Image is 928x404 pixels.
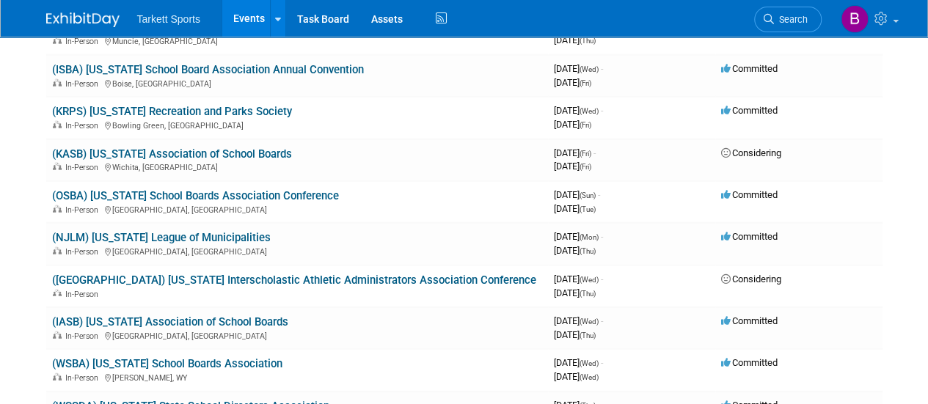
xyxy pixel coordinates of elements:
[841,5,869,33] img: Blake Centers
[53,373,62,381] img: In-Person Event
[137,13,200,25] span: Tarkett Sports
[721,189,778,200] span: Committed
[774,14,808,25] span: Search
[580,331,596,339] span: (Thu)
[52,357,282,370] a: (WSBA) [US_STATE] School Boards Association
[554,105,603,116] span: [DATE]
[554,147,596,158] span: [DATE]
[593,147,596,158] span: -
[52,147,292,161] a: (KASB) [US_STATE] Association of School Boards
[601,63,603,74] span: -
[52,245,542,257] div: [GEOGRAPHIC_DATA], [GEOGRAPHIC_DATA]
[554,357,603,368] span: [DATE]
[53,331,62,339] img: In-Person Event
[580,107,599,115] span: (Wed)
[580,290,596,298] span: (Thu)
[52,77,542,89] div: Boise, [GEOGRAPHIC_DATA]
[65,373,103,383] span: In-Person
[554,119,591,130] span: [DATE]
[52,189,339,202] a: (OSBA) [US_STATE] School Boards Association Conference
[580,37,596,45] span: (Thu)
[721,105,778,116] span: Committed
[721,357,778,368] span: Committed
[65,37,103,46] span: In-Person
[53,79,62,87] img: In-Person Event
[721,147,781,158] span: Considering
[601,315,603,326] span: -
[601,273,603,284] span: -
[52,203,542,215] div: [GEOGRAPHIC_DATA], [GEOGRAPHIC_DATA]
[721,315,778,326] span: Committed
[554,34,596,45] span: [DATE]
[580,359,599,367] span: (Wed)
[601,231,603,242] span: -
[580,247,596,255] span: (Thu)
[580,65,599,73] span: (Wed)
[554,273,603,284] span: [DATE]
[52,273,536,287] a: ([GEOGRAPHIC_DATA]) [US_STATE] Interscholastic Athletic Administrators Association Conference
[52,371,542,383] div: [PERSON_NAME], WY
[52,105,292,118] a: (KRPS) [US_STATE] Recreation and Parks Society
[53,247,62,254] img: In-Person Event
[52,63,364,76] a: (ISBA) [US_STATE] School Board Association Annual Convention
[554,77,591,88] span: [DATE]
[554,371,599,382] span: [DATE]
[53,121,62,128] img: In-Person Event
[65,121,103,131] span: In-Person
[52,119,542,131] div: Bowling Green, [GEOGRAPHIC_DATA]
[554,315,603,326] span: [DATE]
[554,189,600,200] span: [DATE]
[52,329,542,341] div: [GEOGRAPHIC_DATA], [GEOGRAPHIC_DATA]
[554,203,596,214] span: [DATE]
[580,317,599,326] span: (Wed)
[601,357,603,368] span: -
[554,329,596,340] span: [DATE]
[52,161,542,172] div: Wichita, [GEOGRAPHIC_DATA]
[65,163,103,172] span: In-Person
[580,163,591,171] span: (Fri)
[53,37,62,44] img: In-Person Event
[580,79,591,87] span: (Fri)
[721,273,781,284] span: Considering
[65,205,103,215] span: In-Person
[65,247,103,257] span: In-Person
[580,373,599,381] span: (Wed)
[580,191,596,199] span: (Sun)
[65,331,103,341] span: In-Person
[598,189,600,200] span: -
[580,276,599,284] span: (Wed)
[721,231,778,242] span: Committed
[52,34,542,46] div: Muncie, [GEOGRAPHIC_DATA]
[52,315,288,328] a: (IASB) [US_STATE] Association of School Boards
[601,105,603,116] span: -
[65,79,103,89] span: In-Person
[721,63,778,74] span: Committed
[580,205,596,213] span: (Tue)
[580,233,599,241] span: (Mon)
[580,121,591,129] span: (Fri)
[554,231,603,242] span: [DATE]
[580,150,591,158] span: (Fri)
[754,7,822,32] a: Search
[554,287,596,298] span: [DATE]
[53,205,62,213] img: In-Person Event
[53,290,62,297] img: In-Person Event
[65,290,103,299] span: In-Person
[554,161,591,172] span: [DATE]
[52,231,271,244] a: (NJLM) [US_STATE] League of Municipalities
[46,12,120,27] img: ExhibitDay
[53,163,62,170] img: In-Person Event
[554,245,596,256] span: [DATE]
[554,63,603,74] span: [DATE]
